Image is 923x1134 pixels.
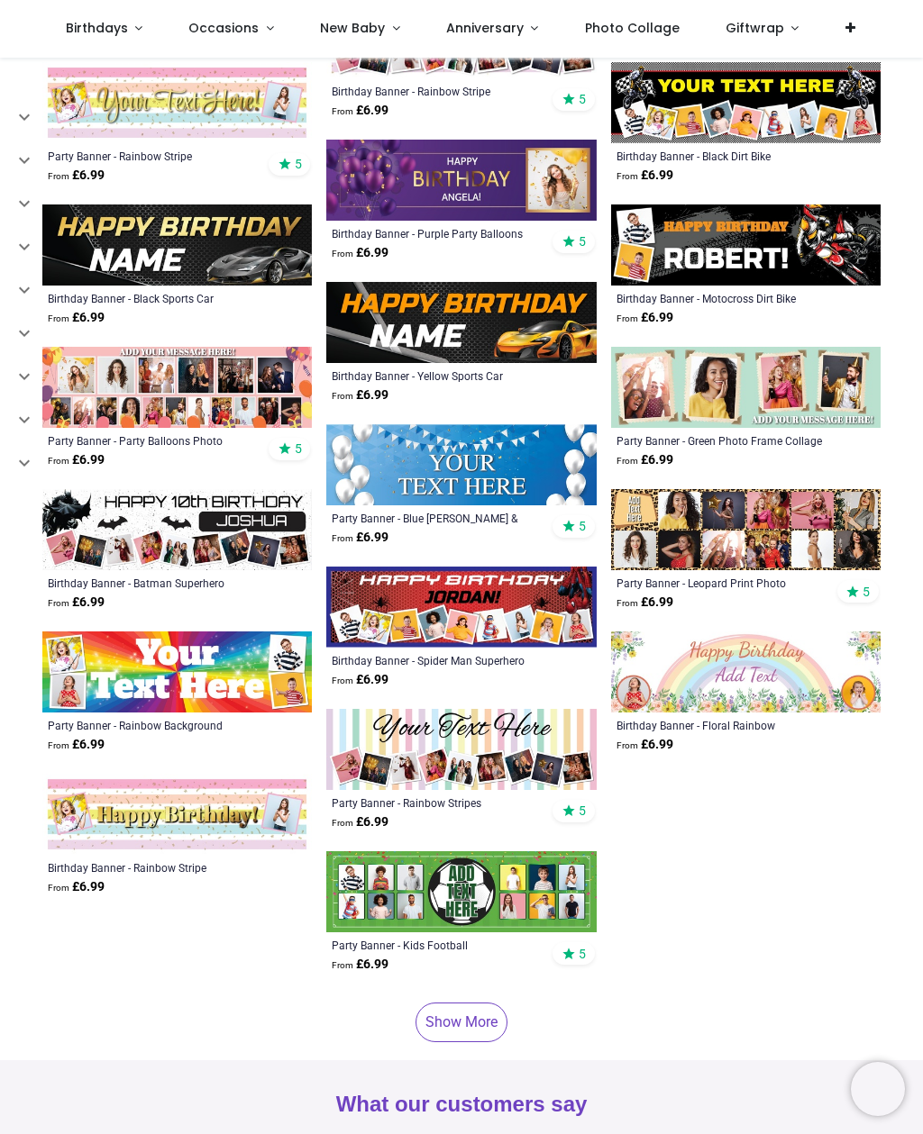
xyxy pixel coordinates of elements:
img: Personalised Happy Birthday Banner - Motocross Dirt Bike - Custom Name & 2 Photo Upload [611,204,881,286]
span: From [617,740,638,750]
span: From [48,313,69,323]
strong: £ 6.99 [332,529,388,547]
span: New Baby [320,19,385,37]
span: 5 [579,91,586,107]
a: Party Banner - Rainbow Background [48,718,255,732]
strong: £ 6.99 [332,671,388,689]
span: Occasions [188,19,259,37]
strong: £ 6.99 [48,309,105,327]
span: 5 [579,946,586,962]
strong: £ 6.99 [617,309,673,327]
a: Show More [416,1002,507,1042]
iframe: Brevo live chat [851,1062,905,1116]
span: 5 [579,803,586,819]
a: Party Banner - Rainbow Stripes [332,795,539,810]
span: From [332,391,353,401]
span: From [48,456,69,466]
a: Birthday Banner - Purple Party Balloons [332,226,539,240]
span: Anniversary [446,19,524,37]
img: Personalised Party Banner - Rainbow Background - Custom Text & 4 Photo Upload [42,631,312,712]
strong: £ 6.99 [48,167,105,185]
img: Personalised Party Banner - Rainbow Stripe - Custom Text & 2 Photo Upload [42,62,312,143]
span: Giftwrap [726,19,784,37]
span: From [48,883,69,893]
a: Party Banner - Blue [PERSON_NAME] & White Balloons [332,511,539,525]
strong: £ 6.99 [332,244,388,262]
strong: £ 6.99 [332,386,388,404]
a: Birthday Banner - Rainbow Stripe [48,860,255,875]
span: From [48,598,69,608]
span: 5 [579,518,586,534]
a: Birthday Banner - Black Dirt Bike Motocross [617,149,824,163]
span: Birthdays [66,19,128,37]
img: Personalised Happy Birthday Banner - Yellow Sports Car - Custom Name [326,282,596,363]
strong: £ 6.99 [332,102,388,120]
strong: £ 6.99 [48,594,105,612]
span: 5 [295,440,302,457]
img: Personalised Party Banner - Kids Football - 12 Photo Upload [326,851,596,932]
a: Party Banner - Green Photo Frame Collage [617,433,824,448]
a: Birthday Banner - Black Sports Car [48,291,255,305]
span: 5 [579,233,586,249]
strong: £ 6.99 [48,451,105,469]
strong: £ 6.99 [617,736,673,754]
span: From [332,533,353,543]
img: Personalised Happy Birthday Banner - Black Sports Car - Custom Name [42,204,312,286]
img: Personalised Happy Birthday Banner - Batman Superhero - Custom Name & 9 Photo Upload [42,489,312,570]
strong: £ 6.99 [332,956,388,974]
a: Party Banner - Leopard Print Photo Collage [617,576,824,590]
strong: £ 6.99 [617,167,673,185]
a: Birthday Banner - Floral Rainbow [617,718,824,732]
strong: £ 6.99 [617,451,673,469]
strong: £ 6.99 [617,594,673,612]
span: From [332,960,353,970]
span: From [332,676,353,685]
img: Personalised Party Banner - Green Photo Frame Collage - 4 Photo Upload [611,347,881,428]
span: From [617,313,638,323]
span: From [48,171,69,181]
a: Birthday Banner - Yellow Sports Car [332,368,539,383]
span: From [617,456,638,466]
a: Birthday Banner - Spider Man Superhero [332,653,539,667]
h2: What our customers say [42,1089,881,1120]
img: Personalised Party Banner - Leopard Print Photo Collage - 11 Photo Upload [611,489,881,570]
a: Birthday Banner - Motocross Dirt Bike [617,291,824,305]
span: From [332,249,353,259]
span: 5 [863,584,870,600]
img: Personalised Happy Birthday Banner - Rainbow Stripe - 2 Photo Upload [42,774,312,855]
strong: £ 6.99 [48,736,105,754]
img: Personalised Happy Birthday Banner - Floral Rainbow - Custom Name & 2 Photo Upload [611,631,881,712]
strong: £ 6.99 [332,813,388,831]
span: 5 [295,156,302,172]
img: Personalised Party Banner - Blue Bunting & White Balloons - Custom Text [326,424,596,505]
a: Party Banner - Party Balloons Photo Collage [48,433,255,448]
span: From [48,740,69,750]
a: Birthday Banner - Rainbow Stripe [332,84,539,98]
img: Personalised Happy Birthday Banner - Purple Party Balloons - Custom Name & 1 Photo Upload [326,140,596,221]
img: Personalised Happy Birthday Banner - Spider Man Superhero - Custom Name & 9 Photo Upload [326,567,596,648]
a: Party Banner - Rainbow Stripe [48,149,255,163]
img: Personalised Happy Birthday Banner - Black Dirt Bike Motocross - Custom Text & 9 Photo Upload [611,62,881,143]
a: Party Banner - Kids Football [332,938,539,952]
a: Birthday Banner - Batman Superhero [48,576,255,590]
img: Personalised Party Banner - Rainbow Stripes - Custom Text & 9 Photo Upload [326,709,596,790]
img: Personalised Party Banner - Party Balloons Photo Collage - 17 Photo Upload [42,347,312,428]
